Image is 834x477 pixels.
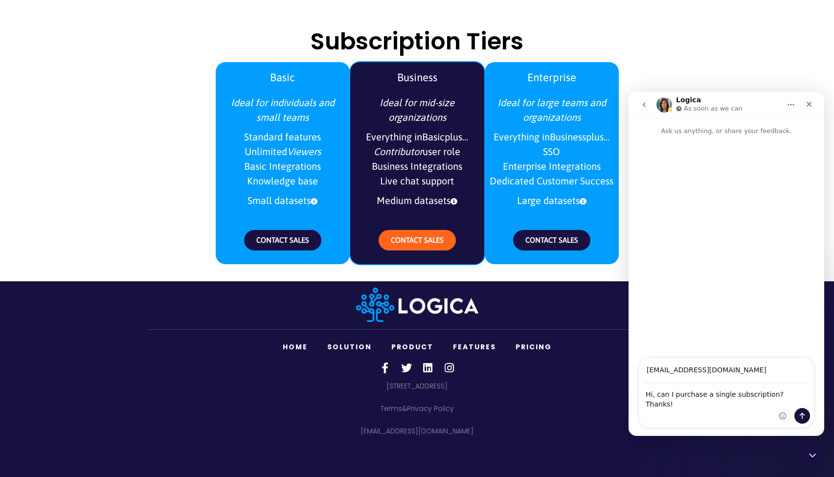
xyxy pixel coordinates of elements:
span: Everything in plus... SSO Enterprise Integrations Dedicated Customer Success [490,127,614,191]
p: [EMAIL_ADDRESS][DOMAIN_NAME] [148,424,686,438]
a: Logica [356,298,478,310]
a: Features [443,337,506,357]
a: CONTACT SALES [244,230,321,250]
a: Product [382,337,443,357]
a: Solution [317,337,382,357]
b: Business [550,131,586,142]
i: Ideal for individuals and small teams [231,97,335,123]
p: [STREET_ADDRESS] [148,379,686,393]
b: Basic [270,71,295,84]
i: Ideal for mid-size organizations [380,97,454,123]
a: Pricing [506,337,562,357]
iframe: Intercom live chat [629,91,824,436]
iframe: Intercom live chat [801,444,824,467]
i: Ideal for large teams and organizations [497,97,606,123]
span: Large datasets [490,191,614,210]
b: Basic [422,131,445,142]
p: & [148,401,686,416]
span: CONTACT SALES [391,236,444,244]
i: Contributor [374,146,423,157]
a: Home [273,337,317,357]
a: CONTACT SALES [379,230,456,250]
img: Logica [356,288,478,322]
h2: Subscription Tiers [143,30,691,53]
b: Enterprise [527,71,576,84]
a: CONTACT SALES [513,230,590,250]
span: Medium datasets [355,191,479,210]
span: Everything in plus... user role Business Integrations Live chat support [355,127,479,191]
span: Small datasets [221,191,345,210]
a: Privacy Policy [407,404,454,413]
b: Business [397,71,437,84]
i: Viewers [287,146,321,157]
span: Standard features Unlimited Basic Integrations Knowledge base [221,127,345,191]
span: CONTACT SALES [256,236,309,244]
a: Terms [381,404,402,413]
